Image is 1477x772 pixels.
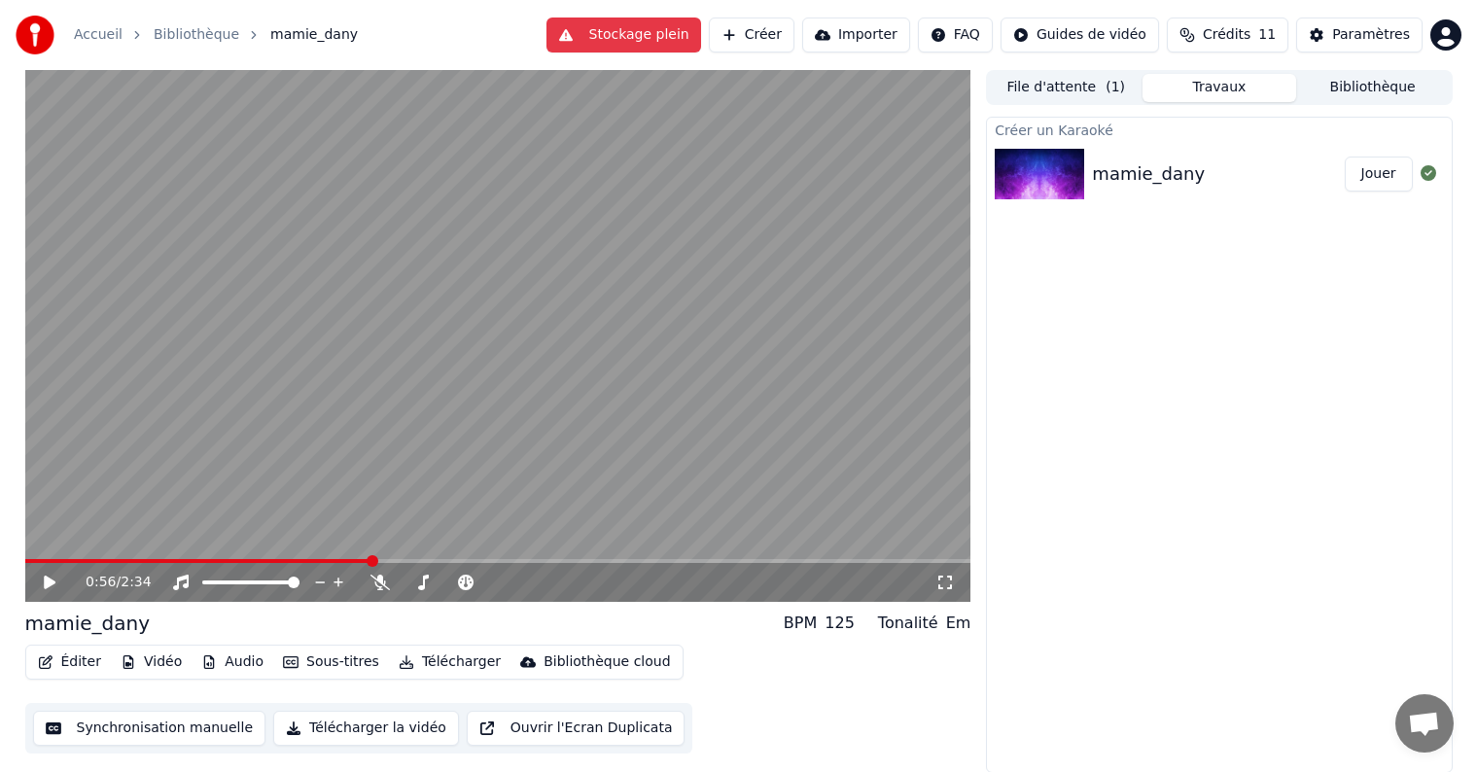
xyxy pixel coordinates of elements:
button: Bibliothèque [1296,74,1450,102]
span: 2:34 [121,573,151,592]
button: Vidéo [113,649,190,676]
span: 0:56 [86,573,116,592]
div: mamie_dany [25,610,151,637]
button: Guides de vidéo [1001,18,1159,53]
span: 11 [1258,25,1276,45]
button: Sous-titres [275,649,387,676]
span: ( 1 ) [1106,78,1125,97]
button: Éditer [30,649,109,676]
div: 125 [825,612,855,635]
button: Télécharger la vidéo [273,711,459,746]
button: Crédits11 [1167,18,1288,53]
div: Em [946,612,971,635]
a: Bibliothèque [154,25,239,45]
button: Télécharger [391,649,509,676]
a: Accueil [74,25,123,45]
span: Crédits [1203,25,1250,45]
div: / [86,573,132,592]
div: Bibliothèque cloud [544,652,670,672]
button: Stockage plein [546,18,701,53]
nav: breadcrumb [74,25,358,45]
button: Audio [193,649,271,676]
img: youka [16,16,54,54]
button: Paramètres [1296,18,1423,53]
div: mamie_dany [1092,160,1205,188]
button: Travaux [1143,74,1296,102]
div: Tonalité [878,612,938,635]
div: Ouvrir le chat [1395,694,1454,753]
span: mamie_dany [270,25,358,45]
button: Jouer [1345,157,1413,192]
button: Synchronisation manuelle [33,711,266,746]
button: File d'attente [989,74,1143,102]
div: Paramètres [1332,25,1410,45]
button: Importer [802,18,910,53]
button: FAQ [918,18,993,53]
button: Créer [709,18,794,53]
button: Ouvrir l'Ecran Duplicata [467,711,686,746]
div: BPM [784,612,817,635]
div: Créer un Karaoké [987,118,1451,141]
